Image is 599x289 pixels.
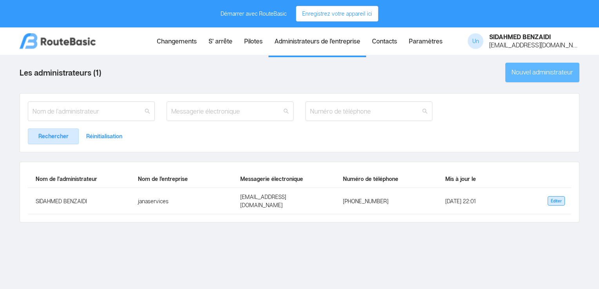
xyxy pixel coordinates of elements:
div: Démarrer avec RouteBasic [221,6,287,22]
td: [PHONE_NUMBER] [335,188,437,214]
td: [DATE] 22:01 [437,188,540,214]
td: SIDAHMED BENZAIDI [28,188,130,214]
img: logo.png [20,33,96,49]
a: S' arrête [203,29,238,56]
span: Nom de l’administrateur [36,175,97,182]
button: Éditer [548,196,565,206]
button: Réinitialisation [79,128,130,144]
input: Messagerie électronique [167,101,294,121]
input: Nom de l’administrateur [28,101,155,121]
label: ) [20,63,101,82]
a: Pilotes [238,29,269,56]
a: Changements [151,29,203,56]
button: Enregistrez votre appareil ici [296,6,378,22]
button: Nouvel administrateur [505,63,579,82]
font: 1 [96,68,99,77]
font: Les administrateurs ( [20,68,96,77]
span: Numéro de téléphone [343,175,398,182]
span: Mis à jour le [445,175,476,182]
span: Messagerie électronique [240,175,303,182]
a: Paramètres [403,29,448,56]
i: Icône : Recherche [145,108,150,114]
div: SIDAHMED BENZAIDI [489,34,579,40]
i: Icône : Recherche [422,108,428,114]
button: Rechercher [28,128,79,144]
span: Un [472,33,479,49]
a: Contacts [366,29,403,56]
a: Administrateurs de l’entreprise [269,29,366,56]
span: Nom de l’entreprise [138,175,188,182]
td: janaservices [130,188,232,214]
i: Icône : Recherche [283,108,289,114]
input: Numéro de téléphone [305,101,432,121]
td: [EMAIL_ADDRESS][DOMAIN_NAME] [232,188,335,214]
div: [EMAIL_ADDRESS][DOMAIN_NAME] [489,42,579,49]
